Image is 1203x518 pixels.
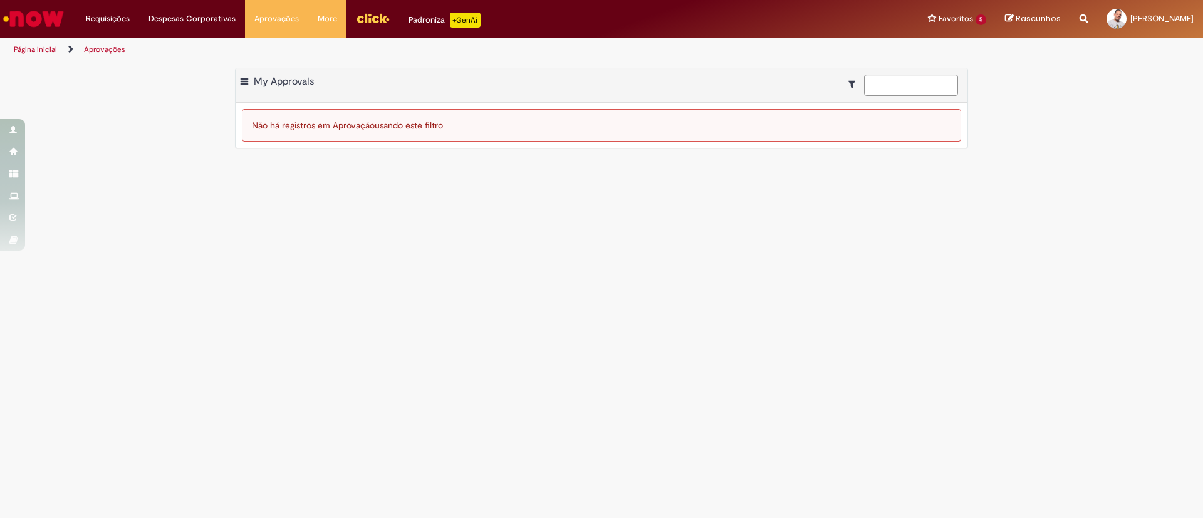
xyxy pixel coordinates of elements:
[254,75,314,88] span: My Approvals
[9,38,793,61] ul: Trilhas de página
[976,14,986,25] span: 5
[1016,13,1061,24] span: Rascunhos
[848,80,862,88] i: Mostrar filtros para: Suas Solicitações
[14,44,57,54] a: Página inicial
[1130,13,1194,24] span: [PERSON_NAME]
[148,13,236,25] span: Despesas Corporativas
[84,44,125,54] a: Aprovações
[1005,13,1061,25] a: Rascunhos
[450,13,481,28] p: +GenAi
[318,13,337,25] span: More
[939,13,973,25] span: Favoritos
[86,13,130,25] span: Requisições
[254,13,299,25] span: Aprovações
[409,13,481,28] div: Padroniza
[356,9,390,28] img: click_logo_yellow_360x200.png
[375,120,443,131] span: usando este filtro
[1,6,66,31] img: ServiceNow
[242,109,961,142] div: Não há registros em Aprovação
